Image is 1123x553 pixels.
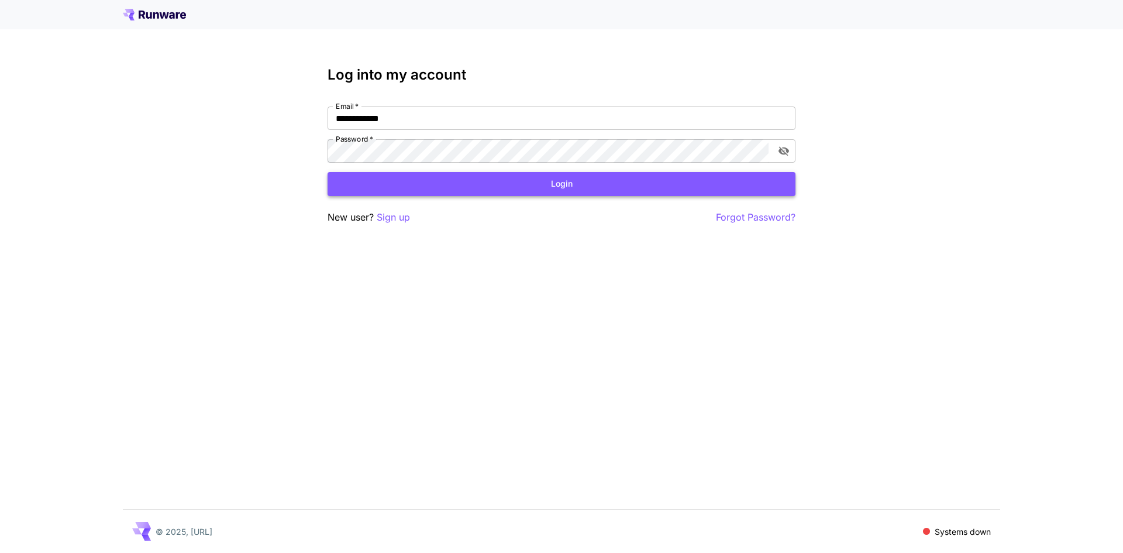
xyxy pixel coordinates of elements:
button: Sign up [377,210,410,225]
p: New user? [328,210,410,225]
p: Systems down [935,525,991,538]
label: Email [336,101,359,111]
button: Forgot Password? [716,210,795,225]
h3: Log into my account [328,67,795,83]
p: © 2025, [URL] [156,525,212,538]
button: Login [328,172,795,196]
button: toggle password visibility [773,140,794,162]
label: Password [336,134,373,144]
